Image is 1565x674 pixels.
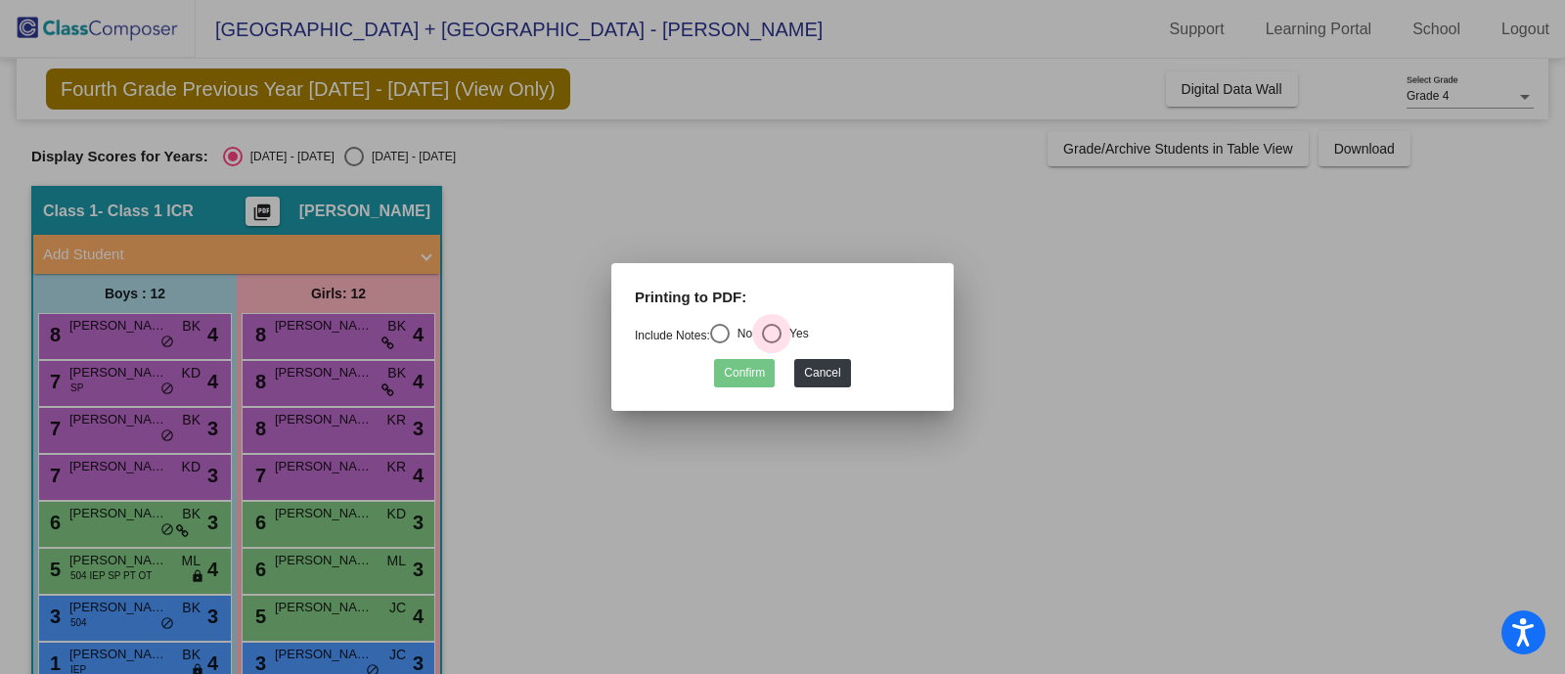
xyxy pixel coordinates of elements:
button: Cancel [794,359,850,387]
mat-radio-group: Select an option [635,329,809,342]
div: No [730,325,752,342]
div: Yes [782,325,809,342]
a: Include Notes: [635,329,710,342]
button: Confirm [714,359,775,387]
label: Printing to PDF: [635,287,746,309]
